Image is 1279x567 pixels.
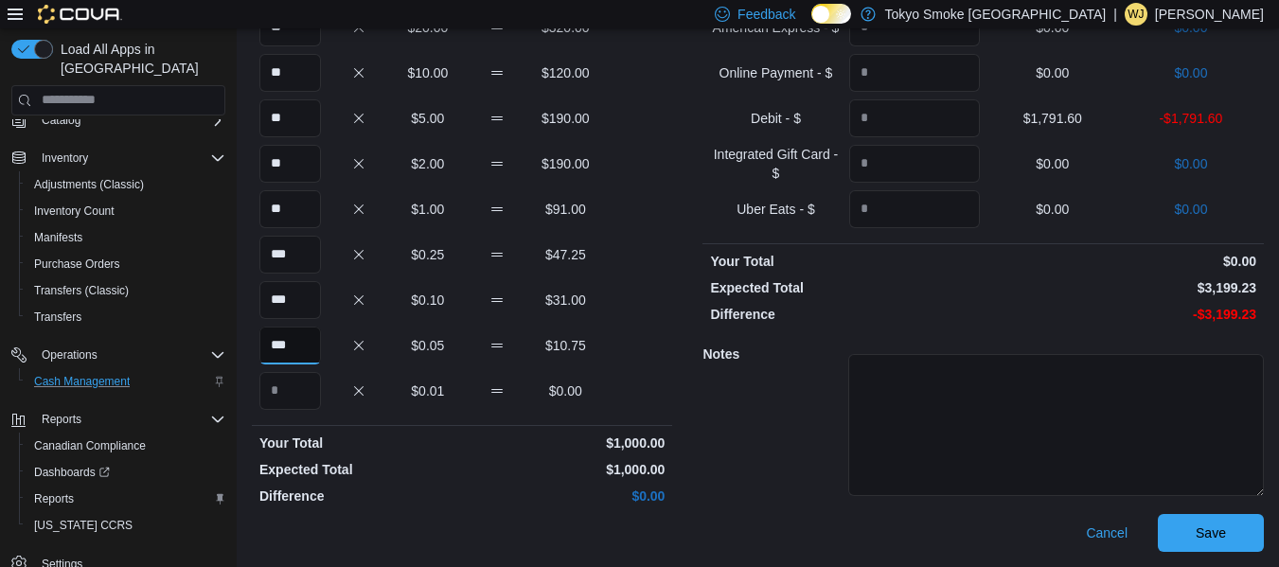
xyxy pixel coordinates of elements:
[34,283,129,298] span: Transfers (Classic)
[397,154,458,173] p: $2.00
[27,370,225,393] span: Cash Management
[987,200,1118,219] p: $0.00
[19,433,233,459] button: Canadian Compliance
[34,204,115,219] span: Inventory Count
[466,460,665,479] p: $1,000.00
[34,109,88,132] button: Catalog
[535,109,596,128] p: $190.00
[849,54,980,92] input: Quantity
[466,434,665,452] p: $1,000.00
[1126,154,1256,173] p: $0.00
[34,109,225,132] span: Catalog
[19,224,233,251] button: Manifests
[27,514,140,537] a: [US_STATE] CCRS
[19,277,233,304] button: Transfers (Classic)
[535,291,596,310] p: $31.00
[987,305,1256,324] p: -$3,199.23
[397,200,458,219] p: $1.00
[27,200,225,222] span: Inventory Count
[34,230,82,245] span: Manifests
[466,487,665,505] p: $0.00
[27,370,137,393] a: Cash Management
[1126,109,1256,128] p: -$1,791.60
[4,406,233,433] button: Reports
[1078,514,1135,552] button: Cancel
[535,154,596,173] p: $190.00
[259,487,458,505] p: Difference
[1155,3,1264,26] p: [PERSON_NAME]
[19,198,233,224] button: Inventory Count
[1158,514,1264,552] button: Save
[259,372,321,410] input: Quantity
[397,245,458,264] p: $0.25
[259,99,321,137] input: Quantity
[259,54,321,92] input: Quantity
[19,251,233,277] button: Purchase Orders
[34,438,146,453] span: Canadian Compliance
[42,151,88,166] span: Inventory
[27,461,225,484] span: Dashboards
[1126,63,1256,82] p: $0.00
[34,257,120,272] span: Purchase Orders
[702,335,844,373] h5: Notes
[710,278,979,297] p: Expected Total
[1128,3,1144,26] span: WJ
[259,145,321,183] input: Quantity
[27,487,81,510] a: Reports
[53,40,225,78] span: Load All Apps in [GEOGRAPHIC_DATA]
[27,226,90,249] a: Manifests
[34,465,110,480] span: Dashboards
[34,147,225,169] span: Inventory
[397,381,458,400] p: $0.01
[19,459,233,486] a: Dashboards
[987,154,1118,173] p: $0.00
[710,200,841,219] p: Uber Eats - $
[535,63,596,82] p: $120.00
[1196,523,1226,542] span: Save
[27,173,225,196] span: Adjustments (Classic)
[397,291,458,310] p: $0.10
[987,278,1256,297] p: $3,199.23
[397,109,458,128] p: $5.00
[34,374,130,389] span: Cash Management
[34,344,105,366] button: Operations
[34,491,74,506] span: Reports
[27,434,153,457] a: Canadian Compliance
[987,63,1118,82] p: $0.00
[19,486,233,512] button: Reports
[535,336,596,355] p: $10.75
[259,327,321,364] input: Quantity
[535,245,596,264] p: $47.25
[397,336,458,355] p: $0.05
[38,5,122,24] img: Cova
[849,190,980,228] input: Quantity
[34,408,225,431] span: Reports
[1086,523,1128,542] span: Cancel
[42,113,80,128] span: Catalog
[259,236,321,274] input: Quantity
[42,347,98,363] span: Operations
[885,3,1107,26] p: Tokyo Smoke [GEOGRAPHIC_DATA]
[27,487,225,510] span: Reports
[4,107,233,133] button: Catalog
[811,24,812,25] span: Dark Mode
[27,173,151,196] a: Adjustments (Classic)
[710,305,979,324] p: Difference
[535,381,596,400] p: $0.00
[737,5,795,24] span: Feedback
[27,434,225,457] span: Canadian Compliance
[27,253,225,275] span: Purchase Orders
[27,461,117,484] a: Dashboards
[535,200,596,219] p: $91.00
[34,177,144,192] span: Adjustments (Classic)
[1125,3,1147,26] div: William Jenkins
[27,226,225,249] span: Manifests
[811,4,851,24] input: Dark Mode
[19,368,233,395] button: Cash Management
[19,171,233,198] button: Adjustments (Classic)
[34,408,89,431] button: Reports
[259,434,458,452] p: Your Total
[987,109,1118,128] p: $1,791.60
[710,109,841,128] p: Debit - $
[710,145,841,183] p: Integrated Gift Card - $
